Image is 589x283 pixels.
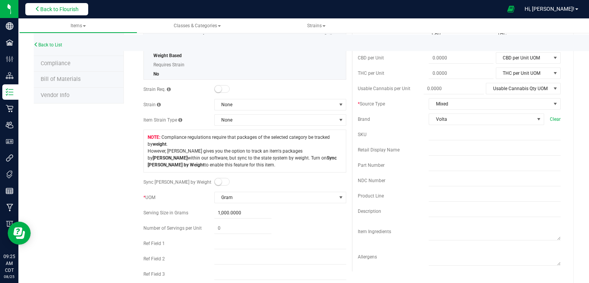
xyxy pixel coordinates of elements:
[550,116,561,123] span: Clear
[143,241,165,246] span: Ref Field 1
[358,209,381,214] span: Description
[429,68,494,79] input: 0.0000
[6,22,13,30] inline-svg: Company
[3,274,15,280] p: 08/25
[143,179,211,185] span: Sync [PERSON_NAME] by Weight
[6,88,13,96] inline-svg: Inventory
[6,204,13,211] inline-svg: Manufacturing
[143,87,171,92] span: Strain Req.
[6,121,13,129] inline-svg: Users
[358,147,400,153] span: Retail Display Name
[358,193,384,199] span: Product Line
[496,68,551,79] span: THC per Unit UOM
[25,3,88,15] button: Back to Flourish
[6,220,13,228] inline-svg: Billing
[41,60,71,67] span: Compliance
[429,30,444,37] span: CBD
[429,99,551,109] span: Mixed
[358,117,370,122] span: Brand
[358,132,367,137] span: SKU
[358,229,391,234] span: Item Ingredients
[143,117,182,123] span: Item Strain Type
[307,23,326,28] span: Strains
[429,53,494,63] input: 0.0000
[8,222,31,245] iframe: Resource center
[153,71,159,77] span: No
[41,76,81,82] span: Bill of Materials
[143,102,161,107] span: Strain
[358,254,377,260] span: Allergens
[424,83,484,94] input: 0.0000
[6,187,13,195] inline-svg: Reports
[486,83,551,94] span: Usable Cannabis Qty UOM
[551,83,560,94] span: select
[6,55,13,63] inline-svg: Configuration
[143,225,202,231] span: Number of Servings per Unit
[358,101,385,107] span: Source Type
[6,154,13,162] inline-svg: Integrations
[143,210,188,216] span: Serving Size in Grams
[525,6,574,12] span: Hi, [PERSON_NAME]!
[358,163,385,168] span: Part Number
[551,53,560,63] span: select
[153,141,166,147] b: weight
[143,195,155,200] span: UOM
[3,253,15,274] p: 09:25 AM CDT
[153,155,188,161] b: [PERSON_NAME]
[174,23,221,28] span: Classes & Categories
[215,115,336,125] span: None
[148,134,342,168] span: Compliance regulations require that packages of the selected category be tracked by . However, [P...
[358,86,410,91] span: Usable Cannabis per Unit
[153,53,182,58] span: Weight Based
[215,192,336,203] span: Gram
[143,256,165,262] span: Ref Field 2
[551,68,560,79] span: select
[6,72,13,79] inline-svg: Distribution
[551,99,560,109] span: select
[215,99,336,110] span: None
[358,55,384,61] span: CBD per Unit
[143,271,165,277] span: Ref Field 3
[6,171,13,178] inline-svg: Tags
[214,223,271,234] input: 0
[41,92,69,99] span: Vendor Info
[429,114,534,125] span: Volta
[502,2,520,16] span: Open Ecommerce Menu
[40,6,79,12] span: Back to Flourish
[6,138,13,145] inline-svg: User Roles
[153,59,239,71] span: Requires Strain
[496,53,551,63] span: CBD per Unit UOM
[358,178,385,183] span: NDC Number
[214,207,271,218] input: 1,000.0000
[358,71,384,76] span: THC per Unit
[34,42,62,48] a: Back to List
[494,30,510,37] span: THC
[6,105,13,112] inline-svg: Retail
[71,23,86,28] span: Items
[6,39,13,46] inline-svg: Facilities
[336,192,346,203] span: select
